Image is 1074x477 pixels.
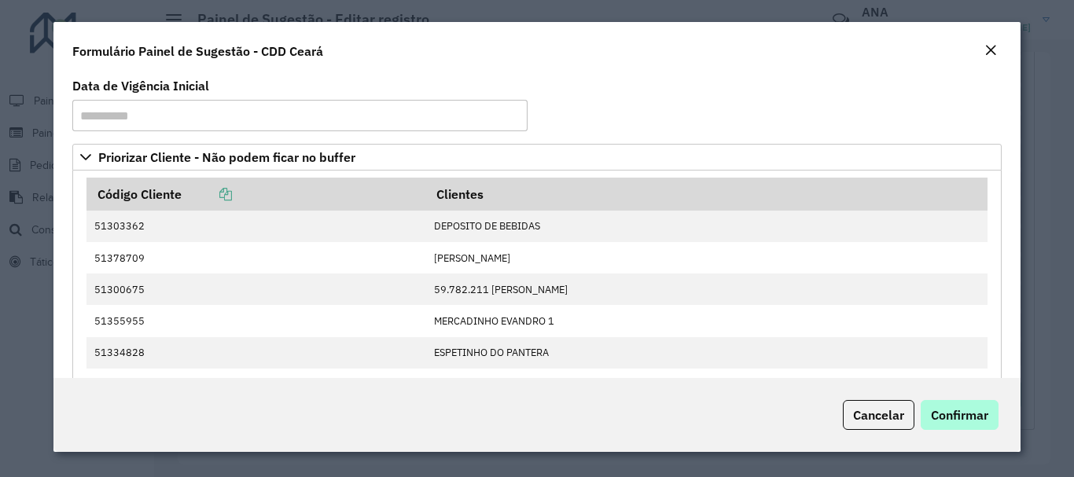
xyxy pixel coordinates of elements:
th: Código Cliente [86,178,426,211]
td: [PERSON_NAME] [426,242,988,273]
td: 93273166 [86,369,426,400]
button: Confirmar [921,400,999,430]
label: Data de Vigência Inicial [72,76,209,95]
td: 51303362 [86,211,426,242]
span: Priorizar Cliente - Não podem ficar no buffer [98,151,355,163]
a: Copiar [182,186,232,202]
td: MERCADINHO EVANDRO 1 [426,305,988,336]
span: Confirmar [931,407,988,423]
td: 59.782.211 [PERSON_NAME] [426,273,988,305]
td: 51378709 [86,242,426,273]
button: Cancelar [843,400,914,430]
a: Priorizar Cliente - Não podem ficar no buffer [72,144,1001,171]
button: Close [980,41,1002,61]
td: DEPOSITO DE BEBIDAS [426,211,988,242]
td: [PERSON_NAME] ME [426,369,988,400]
td: 51334828 [86,337,426,369]
span: Cancelar [853,407,904,423]
td: ESPETINHO DO PANTERA [426,337,988,369]
td: 51355955 [86,305,426,336]
th: Clientes [426,178,988,211]
td: 51300675 [86,273,426,305]
em: Fechar [984,44,997,57]
h4: Formulário Painel de Sugestão - CDD Ceará [72,42,323,61]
